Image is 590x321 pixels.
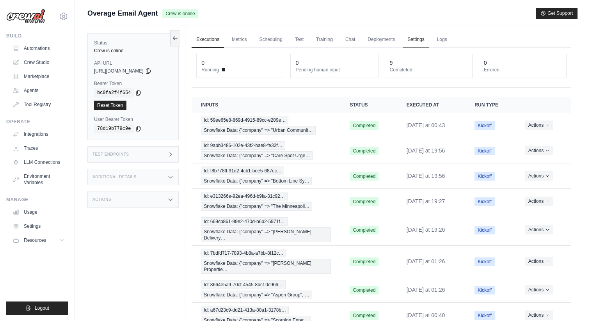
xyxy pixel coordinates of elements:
a: Training [311,32,338,48]
time: September 11, 2025 at 19:26 IST [407,227,445,233]
button: Logout [6,301,68,315]
a: View execution details for Id [201,217,331,242]
div: 0 [295,59,299,67]
div: Build [6,33,68,39]
span: Snowflake Data: {"company" => "Aspen Group", … [201,291,312,299]
span: Kickoff [474,121,495,130]
a: View execution details for Id [201,192,331,211]
span: Resources [24,237,46,243]
span: Kickoff [474,311,495,320]
label: Bearer Token [94,80,172,87]
code: 78d19b779c9e [94,124,134,133]
span: Snowflake Data: {"company" => "[PERSON_NAME] Delivery… [201,227,331,242]
span: Kickoff [474,257,495,266]
span: Id: a67d23c9-dd21-413a-80a1-3178b… [201,306,289,314]
span: Kickoff [474,172,495,181]
button: Actions for execution [525,146,553,155]
span: Overage Email Agent [87,8,158,19]
button: Resources [9,234,68,247]
a: View execution details for Id [201,116,331,135]
span: Id: 9abb3486-102e-43f2-bae8-fe33f… [201,141,285,150]
button: Get Support [536,8,578,19]
a: Integrations [9,128,68,140]
span: Completed [350,311,379,320]
time: September 11, 2025 at 01:26 IST [407,287,445,293]
time: September 11, 2025 at 01:26 IST [407,258,445,264]
button: Actions for execution [525,310,553,320]
button: Actions for execution [525,121,553,130]
div: Operate [6,119,68,125]
a: Environment Variables [9,170,68,189]
label: User Bearer Token [94,116,172,122]
img: Logo [6,9,45,24]
a: Automations [9,42,68,55]
time: September 12, 2025 at 00:43 IST [407,122,445,128]
span: Kickoff [474,147,495,155]
time: September 11, 2025 at 00:40 IST [407,312,445,318]
a: Scheduling [255,32,287,48]
div: Crew is online [94,48,172,54]
a: Agents [9,84,68,97]
a: View execution details for Id [201,280,331,299]
span: Id: 8664e5a9-70cf-4545-8bcf-0c966… [201,280,286,289]
a: Traces [9,142,68,154]
a: Chat [341,32,360,48]
button: Actions for execution [525,197,553,206]
h3: Test Endpoints [92,152,129,157]
span: Crew is online [162,9,198,18]
span: Snowflake Data: {"company" => "Care Spot Urge… [201,151,313,160]
a: Metrics [227,32,252,48]
label: API URL [94,60,172,66]
a: Usage [9,206,68,218]
span: Completed [350,197,379,206]
a: View execution details for Id [201,141,331,160]
dt: Errored [484,67,562,73]
a: Logs [432,32,452,48]
button: Actions for execution [525,171,553,181]
th: Run Type [465,97,515,113]
label: Status [94,40,172,46]
a: Reset Token [94,101,126,110]
span: Completed [350,147,379,155]
div: 0 [484,59,487,67]
span: Kickoff [474,286,495,294]
button: Actions for execution [525,285,553,294]
a: Marketplace [9,70,68,83]
span: Id: f8b778ff-91d2-4cb1-bee5-687cc… [201,167,284,175]
span: Completed [350,286,379,294]
th: Executed at [397,97,466,113]
button: Actions for execution [525,225,553,234]
span: Id: 7bdfd717-7893-4b8a-a7bb-8f12c… [201,249,286,257]
time: September 11, 2025 at 19:27 IST [407,198,445,204]
span: Logout [35,305,49,311]
span: Snowflake Data: {"company" => "The Minneapoli… [201,202,312,211]
a: Settings [403,32,429,48]
button: Actions for execution [525,257,553,266]
span: [URL][DOMAIN_NAME] [94,68,144,74]
span: Snowflake Data: {"company" => "Bottom Line Sy… [201,177,312,185]
span: Completed [350,172,379,181]
th: Inputs [192,97,340,113]
div: 0 [201,59,204,67]
span: Id: 669cb861-99e2-470d-b6b2-5971f… [201,217,288,226]
div: 9 [390,59,393,67]
a: Executions [192,32,224,48]
span: Snowflake Data: {"company" => "Urban Communit… [201,126,316,135]
code: bc0fa2f4f654 [94,88,134,98]
time: September 11, 2025 at 19:56 IST [407,173,445,179]
a: Crew Studio [9,56,68,69]
span: Running [201,67,219,73]
span: Completed [350,257,379,266]
dt: Completed [390,67,467,73]
time: September 11, 2025 at 19:56 IST [407,147,445,154]
span: Completed [350,226,379,234]
a: View execution details for Id [201,167,331,185]
h3: Additional Details [92,175,136,179]
span: Id: e313266e-92ea-496d-b9fa-31c92… [201,192,288,200]
span: Kickoff [474,197,495,206]
span: Kickoff [474,226,495,234]
dt: Pending human input [295,67,373,73]
h3: Actions [92,197,111,202]
span: Snowflake Data: {"company" => "[PERSON_NAME] Propertie… [201,259,331,274]
a: Test [290,32,308,48]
